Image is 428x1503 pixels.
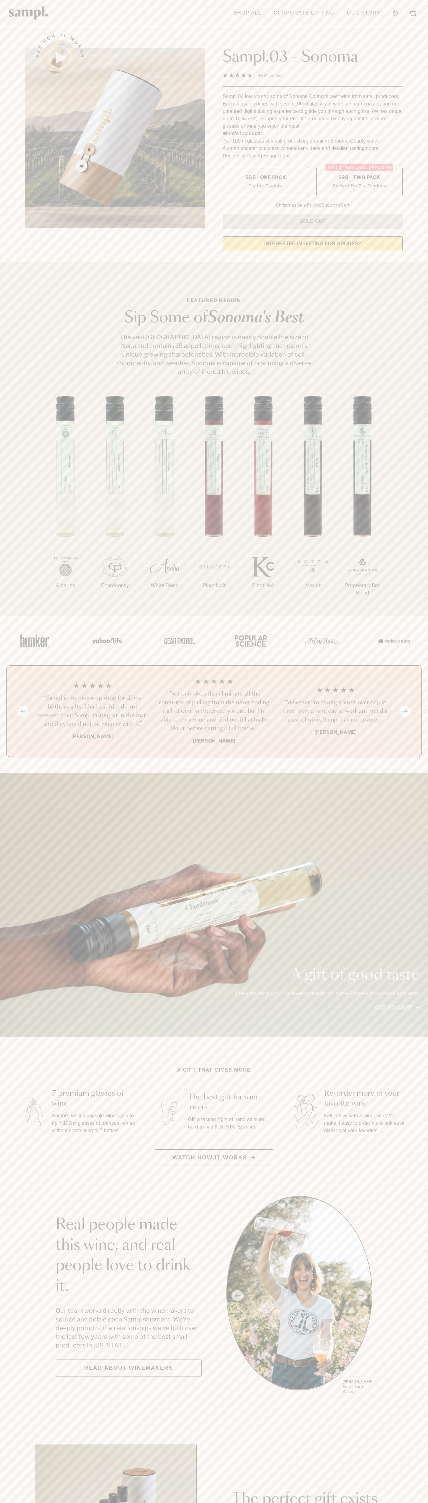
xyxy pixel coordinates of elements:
li: 7 / 7 [338,396,387,616]
img: Sampl logo [9,6,48,19]
p: Proprietary Red Blend [338,582,387,597]
li: 2 / 4 [158,678,270,745]
div: Sampl.03 lets you try some of Sonoma County's best wine from small producers. Each capsule comes ... [223,93,403,130]
strong: What’s Included: [223,131,262,136]
small: Perfect For 2-4 Tastings [333,182,386,189]
img: Sampl.03 - Sonoma [25,48,205,228]
a: Add to cart [374,1004,419,1012]
p: The perfect gift for everyone from wine lovers to casual sippers. [234,989,419,997]
h3: The best gift for wine lovers [188,1092,272,1112]
h3: 7 premium glasses of wine [52,1089,136,1108]
li: A smart coaster to access winemaker videos and detailed tasting notes. [223,145,403,152]
a: Shop All [230,6,264,20]
a: interested in gifting for groups? [223,236,403,251]
span: $55 - One Pack [246,174,286,181]
li: 2 / 7 [90,396,140,609]
li: 1 / 4 [37,678,148,745]
button: Sold Out [223,214,403,229]
h3: “Not only does this eliminate all the confusion of picking from the never ending wall of wine in ... [158,690,270,733]
h2: Real people made this wine, and real people love to drink it. [56,1215,202,1296]
p: Pinot Noir [239,582,288,589]
p: A gift of good taste [234,968,419,983]
em: Sonoma's Best [208,310,304,325]
div: Christmas SALE! Save 20% [326,164,393,171]
img: Artboard_5_7fdae55a-36fd-43f7-8bfd-f74a06a2878e_x450.png [160,627,197,654]
button: See how it works [43,40,77,75]
button: Previous slide [17,706,28,717]
p: Our team works directly with the winemakers to source and bottle each Sampl shipment. We’re deepl... [56,1306,202,1350]
p: White Blend [140,582,189,589]
li: Christmas Sale Pricing Shown In Cart [273,202,353,208]
p: Sampl's tasting capsule allows you to try 7 100ml glasses of premium wines without committing to ... [52,1112,136,1134]
div: slide 1 [226,1196,372,1395]
h1: Sampl.03 - Sonoma [223,48,403,66]
b: [PERSON_NAME] [315,729,357,735]
p: Merlot [288,582,338,589]
button: Watch how it works [155,1149,273,1166]
li: Recipes & Pairing Suggestions [223,152,403,160]
p: Fall in love with a wine, or 7? We make it easy to order more bottles or glasses of your favorites. [324,1112,408,1134]
h3: Re-order more of your favorite wine [324,1089,408,1108]
li: 1 / 7 [41,396,90,609]
ul: carousel [226,1196,372,1395]
li: 7x - 100ml glasses of small production, premium Sonoma County wines [223,137,403,145]
p: Albarino [41,582,90,589]
h3: “Whether I'm having friends over or just tired from a long day at work and need a glass of wine, ... [280,698,391,724]
b: [PERSON_NAME] [193,738,235,744]
h3: “Sampl is my one-stop shop for all my birthday gifts! Our best friends just received their Sampl ... [37,694,148,729]
img: Artboard_6_04f9a106-072f-468a-bdd7-f11783b05722_x450.png [88,627,125,654]
p: Gift a tasting flight of hand-selected, hard-to-find [US_STATE] wines. [188,1116,272,1131]
li: 5 / 7 [239,396,288,609]
p: [PERSON_NAME] Sutro, Sutro Wines [343,1379,372,1394]
div: 136Reviews [223,71,283,80]
a: Our Story [344,6,384,20]
span: $88 - Two Pack [338,174,381,181]
img: Artboard_3_0b291449-6e8c-4d07-b2c2-3f3601a19cd1_x450.png [303,627,340,654]
p: Chardonnay [90,582,140,589]
li: 4 / 7 [189,396,239,609]
button: Next slide [400,706,411,717]
li: 3 / 4 [280,678,391,745]
a: Read about Winemakers [56,1360,202,1377]
a: Corporate Gifting [271,6,338,20]
span: 136 [255,73,263,79]
p: The vast [GEOGRAPHIC_DATA] region is nearly double the size of Napa and contains 18 appellations,... [115,333,313,376]
h2: Sip Some of [115,310,313,325]
img: Artboard_1_c8cd28af-0030-4af1-819c-248e302c7f06_x450.png [16,627,53,654]
span: Reviews [263,73,283,79]
small: Try the Capsule [249,182,283,189]
h2: A gift that gives more [177,1066,251,1074]
p: Featured Region [115,297,313,304]
img: Artboard_4_28b4d326-c26e-48f9-9c80-911f17d6414e_x450.png [231,627,268,654]
li: 3 / 7 [140,396,189,609]
li: 6 / 7 [288,396,338,609]
p: Pinot Noir [189,582,239,589]
img: Artboard_7_5b34974b-f019-449e-91fb-745f8d0877ee_x450.png [375,627,412,654]
b: [PERSON_NAME] [71,734,113,739]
